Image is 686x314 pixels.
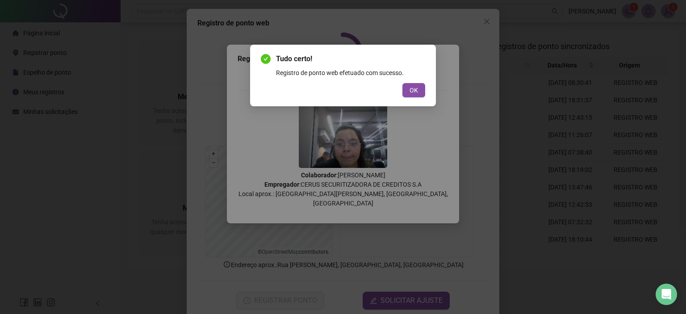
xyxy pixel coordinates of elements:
[261,54,271,64] span: check-circle
[402,83,425,97] button: OK
[656,284,677,305] div: Open Intercom Messenger
[276,68,425,78] div: Registro de ponto web efetuado com sucesso.
[410,85,418,95] span: OK
[276,54,425,64] span: Tudo certo!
